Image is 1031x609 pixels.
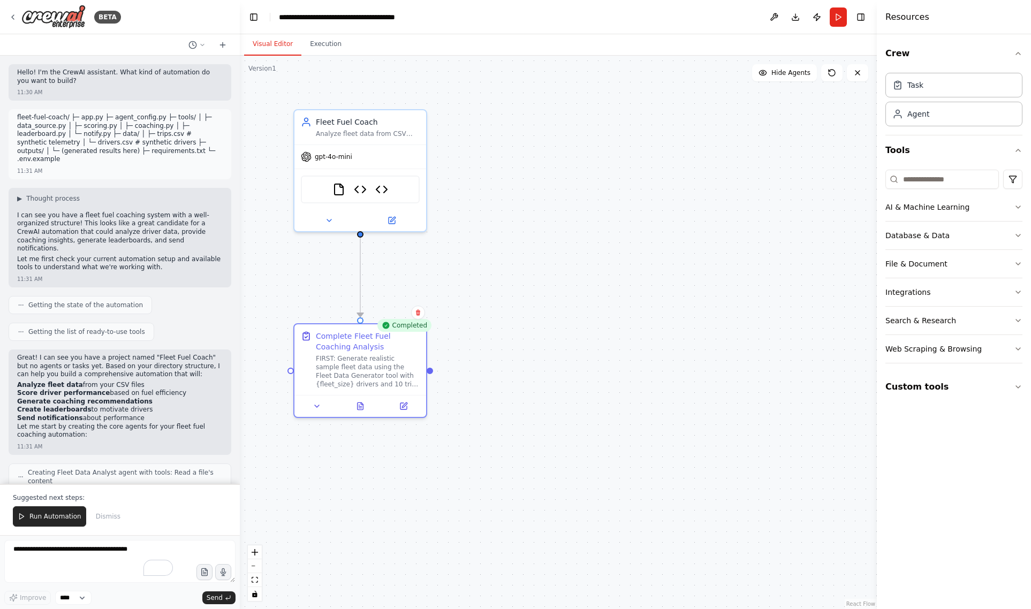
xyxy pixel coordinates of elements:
[248,573,262,587] button: fit view
[17,211,223,253] p: I can see you have a fleet fuel coaching system with a well-organized structure! This looks like ...
[885,39,1022,68] button: Crew
[338,400,383,413] button: View output
[361,214,422,227] button: Open in side panel
[885,287,930,298] div: Integrations
[17,255,223,272] p: Let me first check your current automation setup and available tools to understand what we're wor...
[315,153,352,161] span: gpt-4o-mini
[248,545,262,559] button: zoom in
[29,512,81,521] span: Run Automation
[17,194,80,203] button: ▶Thought process
[90,506,126,527] button: Dismiss
[885,250,1022,278] button: File & Document
[17,354,223,379] p: Great! I can see you have a project named "Fleet Fuel Coach" but no agents or tasks yet. Based on...
[248,587,262,601] button: toggle interactivity
[4,591,51,605] button: Improve
[907,80,923,90] div: Task
[885,278,1022,306] button: Integrations
[207,593,223,602] span: Send
[885,135,1022,165] button: Tools
[184,39,210,51] button: Switch to previous chat
[17,398,153,405] strong: Generate coaching recommendations
[316,130,420,138] div: Analyze fleet data from CSV files, score driver performance, provide personalized coaching recomm...
[17,381,223,390] li: from your CSV files
[17,406,92,413] strong: Create leaderboards
[94,11,121,24] div: BETA
[885,68,1022,135] div: Crew
[355,237,366,317] g: Edge from 8b453944-9cbf-4264-b4d6-a7ae6411a6c6 to 0e8e09ef-ef0e-4969-8003-1ca4fce5b8cf
[17,275,42,283] div: 11:31 AM
[885,202,969,212] div: AI & Machine Learning
[17,414,223,423] li: about performance
[28,328,145,336] span: Getting the list of ready-to-use tools
[885,315,956,326] div: Search & Research
[196,564,213,580] button: Upload files
[885,193,1022,221] button: AI & Machine Learning
[17,88,42,96] div: 11:30 AM
[28,468,222,485] span: Creating Fleet Data Analyst agent with tools: Read a file's content
[17,414,83,422] strong: Send notifications
[17,194,22,203] span: ▶
[885,222,1022,249] button: Database & Data
[853,10,868,25] button: Hide right sidebar
[17,406,223,414] li: to motivate drivers
[354,183,367,196] img: Fleet Analyzer
[907,109,929,119] div: Agent
[4,540,236,583] textarea: To enrich screen reader interactions, please activate Accessibility in Grammarly extension settings
[248,545,262,601] div: React Flow controls
[316,117,420,127] div: Fleet Fuel Coach
[17,68,223,85] p: Hello! I'm the CrewAI assistant. What kind of automation do you want to build?
[17,167,42,175] div: 11:31 AM
[885,11,929,24] h4: Resources
[20,593,46,602] span: Improve
[885,335,1022,363] button: Web Scraping & Browsing
[846,601,875,607] a: React Flow attribution
[248,559,262,573] button: zoom out
[17,389,223,398] li: based on fuel efficiency
[214,39,231,51] button: Start a new chat
[885,258,947,269] div: File & Document
[301,33,350,56] button: Execution
[885,230,950,241] div: Database & Data
[246,10,261,25] button: Hide left sidebar
[17,113,223,164] p: fleet-fuel-coach/ ├─ app.py ├─ agent_config.py ├─ tools/ │ ├─ data_source.py │ ├─ scoring.py │ ├─...
[771,68,810,77] span: Hide Agents
[332,183,345,196] img: FileReadTool
[293,109,427,232] div: Fleet Fuel CoachAnalyze fleet data from CSV files, score driver performance, provide personalized...
[377,319,431,332] div: Completed
[28,301,143,309] span: Getting the state of the automation
[17,443,42,451] div: 11:31 AM
[244,33,301,56] button: Visual Editor
[885,307,1022,334] button: Search & Research
[885,344,982,354] div: Web Scraping & Browsing
[885,372,1022,402] button: Custom tools
[375,183,388,196] img: Fleet Data Generator
[293,323,427,418] div: CompletedComplete Fleet Fuel Coaching AnalysisFIRST: Generate realistic sample fleet data using t...
[385,400,422,413] button: Open in side panel
[316,354,420,389] div: FIRST: Generate realistic sample fleet data using the Fleet Data Generator tool with {fleet_size}...
[13,493,227,502] p: Suggested next steps:
[885,165,1022,372] div: Tools
[215,564,231,580] button: Click to speak your automation idea
[202,591,236,604] button: Send
[411,306,425,319] button: Delete node
[279,12,395,22] nav: breadcrumb
[26,194,80,203] span: Thought process
[752,64,817,81] button: Hide Agents
[248,64,276,73] div: Version 1
[96,512,120,521] span: Dismiss
[316,331,420,352] div: Complete Fleet Fuel Coaching Analysis
[17,423,223,439] p: Let me start by creating the core agents for your fleet fuel coaching automation:
[13,506,86,527] button: Run Automation
[17,381,83,389] strong: Analyze fleet data
[17,389,110,397] strong: Score driver performance
[21,5,86,29] img: Logo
